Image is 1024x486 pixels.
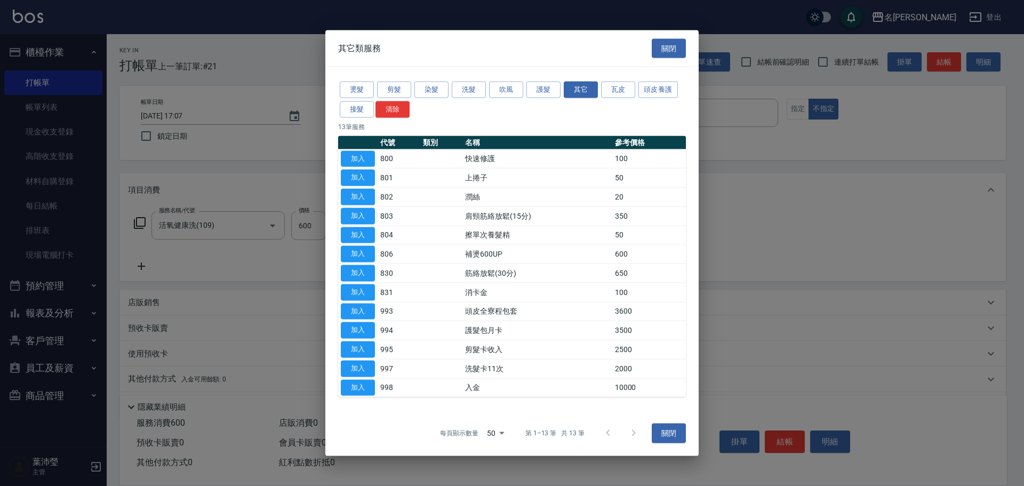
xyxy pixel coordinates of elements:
[341,341,375,358] button: 加入
[341,303,375,320] button: 加入
[338,43,381,53] span: 其它類服務
[601,82,635,98] button: 瓦皮
[612,187,686,206] td: 20
[414,82,449,98] button: 染髮
[440,428,478,438] p: 每頁顯示數量
[378,359,420,378] td: 997
[462,321,612,340] td: 護髮包月卡
[462,168,612,187] td: 上捲子
[462,136,612,149] th: 名稱
[612,359,686,378] td: 2000
[612,149,686,169] td: 100
[462,302,612,321] td: 頭皮全寮程包套
[612,264,686,283] td: 650
[378,340,420,359] td: 995
[341,246,375,262] button: 加入
[341,150,375,167] button: 加入
[462,226,612,245] td: 擦單次養髮精
[340,82,374,98] button: 燙髮
[378,226,420,245] td: 804
[638,82,678,98] button: 頭皮養護
[612,136,686,149] th: 參考價格
[462,359,612,378] td: 洗髮卡11次
[378,187,420,206] td: 802
[378,168,420,187] td: 801
[341,379,375,396] button: 加入
[612,340,686,359] td: 2500
[341,189,375,205] button: 加入
[462,187,612,206] td: 潤絲
[483,419,508,448] div: 50
[378,149,420,169] td: 800
[378,264,420,283] td: 830
[378,321,420,340] td: 994
[612,302,686,321] td: 3600
[612,168,686,187] td: 50
[652,38,686,58] button: 關閉
[462,283,612,302] td: 消卡金
[612,226,686,245] td: 50
[375,101,410,117] button: 清除
[462,378,612,397] td: 入金
[612,244,686,264] td: 600
[338,122,686,131] p: 13 筆服務
[341,360,375,377] button: 加入
[341,284,375,300] button: 加入
[341,227,375,243] button: 加入
[378,302,420,321] td: 993
[420,136,463,149] th: 類別
[341,170,375,186] button: 加入
[462,244,612,264] td: 補燙600UP
[612,283,686,302] td: 100
[462,206,612,226] td: 肩頸筋絡放鬆(15分)
[378,206,420,226] td: 803
[378,244,420,264] td: 806
[341,265,375,282] button: 加入
[378,136,420,149] th: 代號
[341,208,375,224] button: 加入
[612,206,686,226] td: 350
[377,82,411,98] button: 剪髮
[378,378,420,397] td: 998
[462,149,612,169] td: 快速修護
[526,82,561,98] button: 護髮
[525,428,585,438] p: 第 1–13 筆 共 13 筆
[462,264,612,283] td: 筋絡放鬆(30分)
[341,322,375,339] button: 加入
[452,82,486,98] button: 洗髮
[612,378,686,397] td: 10000
[378,283,420,302] td: 831
[652,424,686,443] button: 關閉
[612,321,686,340] td: 3500
[564,82,598,98] button: 其它
[489,82,523,98] button: 吹風
[462,340,612,359] td: 剪髮卡收入
[340,101,374,117] button: 接髮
